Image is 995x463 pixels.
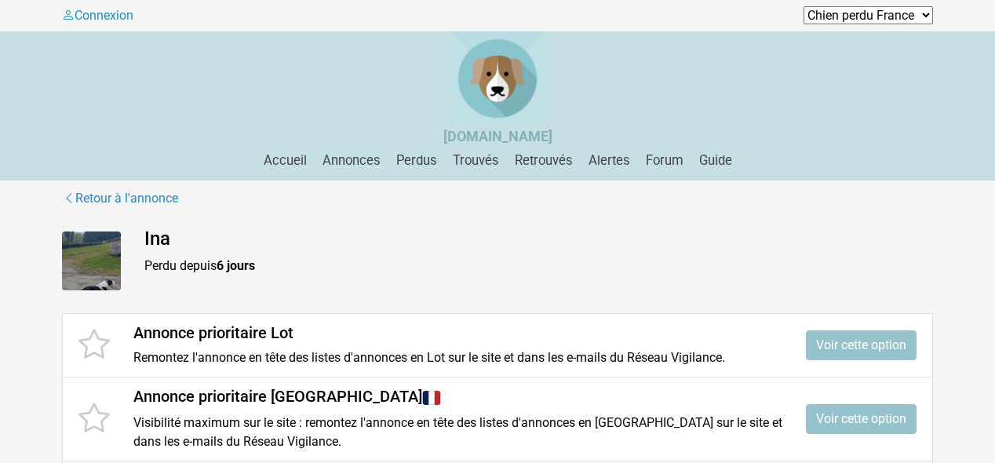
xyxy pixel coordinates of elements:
[806,330,917,360] a: Voir cette option
[144,228,933,250] h4: Ina
[62,188,179,209] a: Retour à l'annonce
[450,31,545,126] img: Chien Perdu France
[806,404,917,434] a: Voir cette option
[390,153,443,168] a: Perdus
[133,323,782,342] h4: Annonce prioritaire Lot
[640,153,690,168] a: Forum
[217,258,255,273] strong: 6 jours
[582,153,636,168] a: Alertes
[62,8,133,23] a: Connexion
[316,153,387,168] a: Annonces
[446,153,505,168] a: Trouvés
[133,387,782,407] h4: Annonce prioritaire [GEOGRAPHIC_DATA]
[133,414,782,451] p: Visibilité maximum sur le site : remontez l'annonce en tête des listes d'annonces en [GEOGRAPHIC_...
[257,153,313,168] a: Accueil
[422,388,441,407] img: France
[693,153,738,168] a: Guide
[133,348,782,367] p: Remontez l'annonce en tête des listes d'annonces en Lot sur le site et dans les e-mails du Réseau...
[508,153,579,168] a: Retrouvés
[443,129,552,144] a: [DOMAIN_NAME]
[144,257,933,275] p: Perdu depuis
[443,128,552,144] strong: [DOMAIN_NAME]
